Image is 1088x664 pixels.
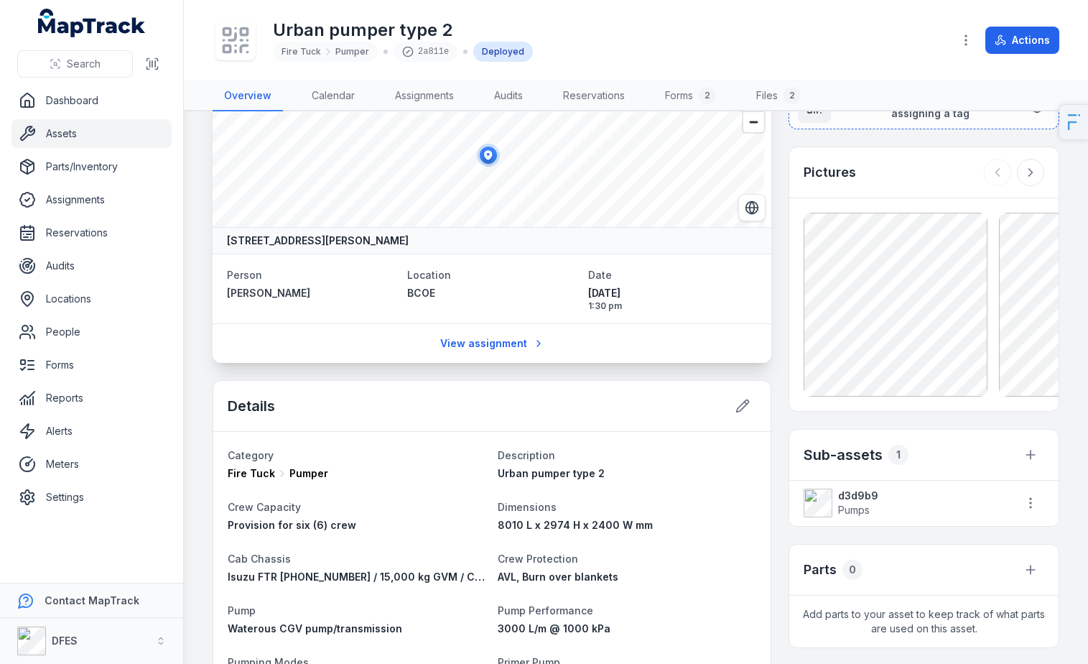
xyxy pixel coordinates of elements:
[17,50,133,78] button: Search
[498,449,555,461] span: Description
[552,81,636,111] a: Reservations
[228,519,356,531] span: Provision for six (6) crew
[228,604,256,617] span: Pump
[228,466,275,481] span: Fire Tuck
[804,489,1003,517] a: d3d9b9Pumps
[431,330,554,357] a: View assignment
[228,396,275,416] h2: Details
[289,466,328,481] span: Pumper
[838,504,870,516] span: Pumps
[498,519,653,531] span: 8010 L x 2974 H x 2400 W mm
[473,42,533,62] div: Deployed
[888,445,908,465] div: 1
[45,594,139,607] strong: Contact MapTrack
[335,46,369,57] span: Pumper
[11,285,172,313] a: Locations
[228,571,758,583] span: Isuzu FTR [PHONE_NUMBER] / 15,000 kg GVM / Crew cab / 191kW diesel engine / automatic transmission
[498,622,610,635] span: 3000 L/m @ 1000 kPa
[498,501,557,513] span: Dimensions
[407,286,576,300] a: BCOE
[588,286,757,300] span: [DATE]
[738,194,766,221] button: Switch to Satellite View
[11,318,172,346] a: People
[213,81,283,111] a: Overview
[228,553,291,565] span: Cab Chassis
[745,81,812,111] a: Files2
[394,42,457,62] div: 2a811e
[67,57,101,71] span: Search
[842,560,863,580] div: 0
[407,269,451,281] span: Location
[699,87,716,104] div: 2
[11,450,172,479] a: Meters
[227,234,409,248] strong: [STREET_ADDRESS][PERSON_NAME]
[588,286,757,312] time: 14/10/2025, 1:30:35 pm
[227,286,396,300] a: [PERSON_NAME]
[228,622,402,635] span: Waterous CGV pump/transmission
[985,27,1059,54] button: Actions
[11,152,172,181] a: Parts/Inventory
[588,300,757,312] span: 1:30 pm
[588,269,612,281] span: Date
[38,9,146,37] a: MapTrack
[228,449,274,461] span: Category
[11,252,172,280] a: Audits
[228,501,301,513] span: Crew Capacity
[300,81,366,111] a: Calendar
[52,635,78,647] strong: DFES
[11,417,172,446] a: Alerts
[498,553,578,565] span: Crew Protection
[498,604,593,617] span: Pump Performance
[227,269,262,281] span: Person
[804,560,837,580] h3: Parts
[383,81,465,111] a: Assignments
[11,185,172,214] a: Assignments
[838,489,1003,503] strong: d3d9b9
[498,467,605,479] span: Urban pumper type 2
[273,19,533,42] h1: Urban pumper type 2
[784,87,801,104] div: 2
[11,119,172,148] a: Assets
[743,111,764,132] button: Zoom out
[11,86,172,115] a: Dashboard
[11,351,172,379] a: Forms
[213,83,764,227] canvas: Map
[11,483,172,512] a: Settings
[804,162,856,183] h3: Pictures
[498,571,618,583] span: AVL, Burn over blankets
[282,46,321,57] span: Fire Tuck
[804,445,883,465] h2: Sub-assets
[483,81,534,111] a: Audits
[11,218,172,247] a: Reservations
[654,81,727,111] a: Forms2
[407,287,435,299] span: BCOE
[11,384,172,412] a: Reports
[789,596,1059,647] span: Add parts to your asset to keep track of what parts are used on this asset.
